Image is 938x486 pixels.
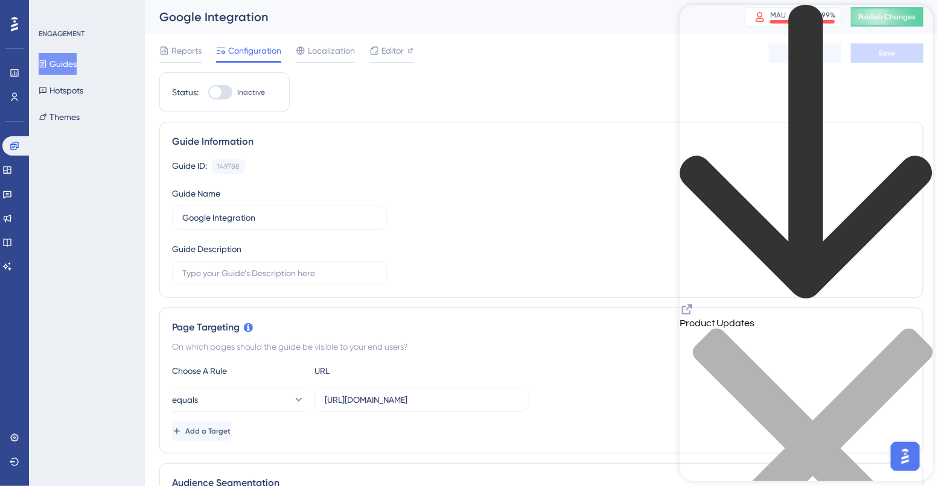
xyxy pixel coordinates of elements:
span: Need Help? [28,3,75,17]
div: Page Targeting [172,320,911,335]
div: URL [314,364,447,378]
span: Configuration [228,43,281,58]
div: ENGAGEMENT [39,29,85,39]
button: equals [172,388,305,412]
div: Google Integration [159,8,715,25]
button: Open AI Assistant Launcher [4,4,33,33]
div: 149788 [217,162,240,171]
span: Reports [171,43,202,58]
button: Guides [39,53,77,75]
div: Choose A Rule [172,364,305,378]
img: launcher-image-alternative-text [7,7,29,29]
div: Guide Name [172,186,220,201]
div: On which pages should the guide be visible to your end users? [172,339,911,354]
div: Guide Information [172,134,911,149]
div: Status: [172,85,199,99]
input: Type your Guide’s Description here [182,267,377,280]
span: equals [172,393,198,407]
button: Add a Target [172,421,231,441]
span: Editor [381,43,404,58]
button: Hotspots [39,80,83,101]
div: Guide Description [172,242,241,256]
input: yourwebsite.com/path [325,393,519,406]
span: Add a Target [185,426,231,436]
div: Guide ID: [172,159,207,174]
button: Themes [39,106,80,128]
input: Type your Guide’s Name here [182,211,377,224]
span: Inactive [237,87,265,97]
span: Localization [308,43,355,58]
